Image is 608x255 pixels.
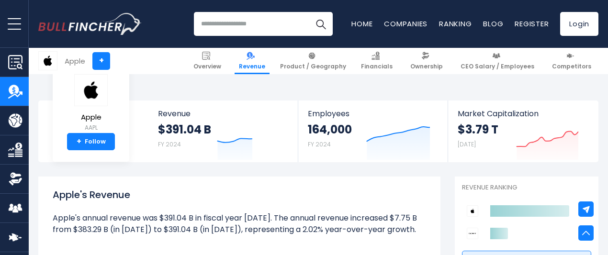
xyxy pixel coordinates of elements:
[458,140,476,148] small: [DATE]
[357,48,397,74] a: Financials
[148,100,298,162] a: Revenue $391.04 B FY 2024
[77,137,81,146] strong: +
[483,19,503,29] a: Blog
[158,140,181,148] small: FY 2024
[361,63,393,70] span: Financials
[467,228,478,239] img: Sony Group Corporation competitors logo
[189,48,225,74] a: Overview
[458,109,588,118] span: Market Capitalization
[235,48,270,74] a: Revenue
[548,48,596,74] a: Competitors
[158,109,289,118] span: Revenue
[65,55,85,67] div: Apple
[351,19,372,29] a: Home
[308,109,438,118] span: Employees
[410,63,443,70] span: Ownership
[298,100,447,162] a: Employees 164,000 FY 2024
[515,19,549,29] a: Register
[461,63,534,70] span: CEO Salary / Employees
[53,212,426,235] li: Apple's annual revenue was $391.04 B in fiscal year [DATE]. The annual revenue increased $7.75 B ...
[74,123,108,132] small: AAPL
[38,13,141,35] a: Go to homepage
[467,205,478,217] img: Apple competitors logo
[8,172,23,186] img: Ownership
[74,113,108,122] span: Apple
[280,63,346,70] span: Product / Geography
[384,19,428,29] a: Companies
[39,52,57,70] img: AAPL logo
[309,12,333,36] button: Search
[239,63,265,70] span: Revenue
[38,13,142,35] img: Bullfincher logo
[67,133,115,150] a: +Follow
[560,12,598,36] a: Login
[462,184,591,192] p: Revenue Ranking
[158,122,211,137] strong: $391.04 B
[308,140,331,148] small: FY 2024
[458,122,498,137] strong: $3.79 T
[92,52,110,70] a: +
[456,48,539,74] a: CEO Salary / Employees
[193,63,221,70] span: Overview
[552,63,591,70] span: Competitors
[406,48,447,74] a: Ownership
[448,100,597,162] a: Market Capitalization $3.79 T [DATE]
[53,188,426,202] h1: Apple's Revenue
[308,122,352,137] strong: 164,000
[439,19,472,29] a: Ranking
[276,48,350,74] a: Product / Geography
[74,74,108,106] img: AAPL logo
[74,74,108,133] a: Apple AAPL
